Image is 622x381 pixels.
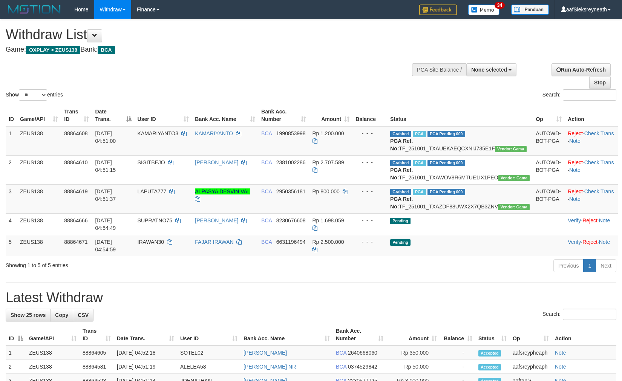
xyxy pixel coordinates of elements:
a: Reject [582,239,597,245]
img: Feedback.jpg [419,5,457,15]
td: 3 [6,184,17,213]
a: Verify [568,239,581,245]
a: Note [599,239,610,245]
th: Trans ID: activate to sort column ascending [61,105,92,126]
td: 1 [6,126,17,156]
td: AUTOWD-BOT-PGA [533,155,565,184]
td: · · [565,126,618,156]
span: Pending [390,239,411,246]
span: Rp 1.200.000 [312,130,344,136]
td: 1 [6,346,26,360]
button: None selected [466,63,516,76]
td: · · [565,235,618,256]
th: Game/API: activate to sort column ascending [26,324,80,346]
span: OXPLAY > ZEUS138 [26,46,80,54]
b: PGA Ref. No: [390,196,413,210]
span: 34 [495,2,505,9]
td: ZEUS138 [26,346,80,360]
span: IRAWAN30 [138,239,164,245]
th: Game/API: activate to sort column ascending [17,105,61,126]
a: Note [569,196,581,202]
span: None selected [471,67,507,73]
span: Accepted [478,364,501,370]
span: BCA [261,188,272,194]
th: Amount: activate to sort column ascending [309,105,352,126]
a: KAMARIYANTO [195,130,233,136]
a: ALPASYA DESVIN VAL [195,188,250,194]
th: User ID: activate to sort column ascending [135,105,192,126]
a: [PERSON_NAME] [244,350,287,356]
td: ZEUS138 [17,155,61,184]
span: [DATE] 04:51:15 [95,159,116,173]
td: Rp 50,000 [386,360,440,374]
span: 88864671 [64,239,87,245]
h4: Game: Bank: [6,46,407,54]
th: Date Trans.: activate to sort column descending [92,105,134,126]
span: Pending [390,218,411,224]
td: 88864605 [80,346,114,360]
span: [DATE] 04:54:59 [95,239,116,252]
td: TF_251001_TXAWOV8R6MTUE1IX1PEO [387,155,533,184]
span: Copy 6631196494 to clipboard [276,239,306,245]
span: 88864619 [64,188,87,194]
th: Bank Acc. Name: activate to sort column ascending [192,105,258,126]
td: [DATE] 04:52:18 [114,346,177,360]
th: Trans ID: activate to sort column ascending [80,324,114,346]
a: Note [599,217,610,223]
span: Copy 1990853998 to clipboard [276,130,306,136]
div: - - - [355,217,384,224]
b: PGA Ref. No: [390,167,413,181]
span: Copy 0374529842 to clipboard [348,364,377,370]
a: Note [555,364,566,370]
span: Vendor URL: https://trx31.1velocity.biz [495,146,527,152]
td: ZEUS138 [17,126,61,156]
div: - - - [355,238,384,246]
a: Check Trans [584,159,614,165]
span: Grabbed [390,160,411,166]
th: Bank Acc. Number: activate to sort column ascending [258,105,309,126]
td: SOTEL02 [177,346,241,360]
h1: Latest Withdraw [6,290,616,305]
td: aafsreypheaph [510,346,552,360]
span: 88864666 [64,217,87,223]
img: MOTION_logo.png [6,4,63,15]
a: Reject [568,188,583,194]
td: 5 [6,235,17,256]
div: PGA Site Balance / [412,63,466,76]
span: BCA [261,217,272,223]
th: Op: activate to sort column ascending [533,105,565,126]
input: Search: [563,309,616,320]
span: PGA Pending [427,160,465,166]
div: Showing 1 to 5 of 5 entries [6,259,254,269]
th: Balance: activate to sort column ascending [440,324,475,346]
th: Status: activate to sort column ascending [475,324,510,346]
span: BCA [261,130,272,136]
span: 88864610 [64,159,87,165]
span: Show 25 rows [11,312,46,318]
td: - [440,346,475,360]
a: Next [596,259,616,272]
h1: Withdraw List [6,27,407,42]
select: Showentries [19,89,47,101]
div: - - - [355,188,384,195]
a: Reject [568,159,583,165]
th: User ID: activate to sort column ascending [177,324,241,346]
th: Op: activate to sort column ascending [510,324,552,346]
th: ID: activate to sort column descending [6,324,26,346]
img: panduan.png [511,5,549,15]
span: BCA [261,159,272,165]
a: Show 25 rows [6,309,51,321]
a: FAJAR IRAWAN [195,239,233,245]
td: [DATE] 04:51:19 [114,360,177,374]
a: Verify [568,217,581,223]
label: Show entries [6,89,63,101]
a: 1 [583,259,596,272]
th: Amount: activate to sort column ascending [386,324,440,346]
span: PGA Pending [427,189,465,195]
span: BCA [98,46,115,54]
td: aafsreypheaph [510,360,552,374]
span: [DATE] 04:54:49 [95,217,116,231]
span: Accepted [478,350,501,357]
span: BCA [336,350,346,356]
span: Vendor URL: https://trx31.1velocity.biz [498,204,530,210]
